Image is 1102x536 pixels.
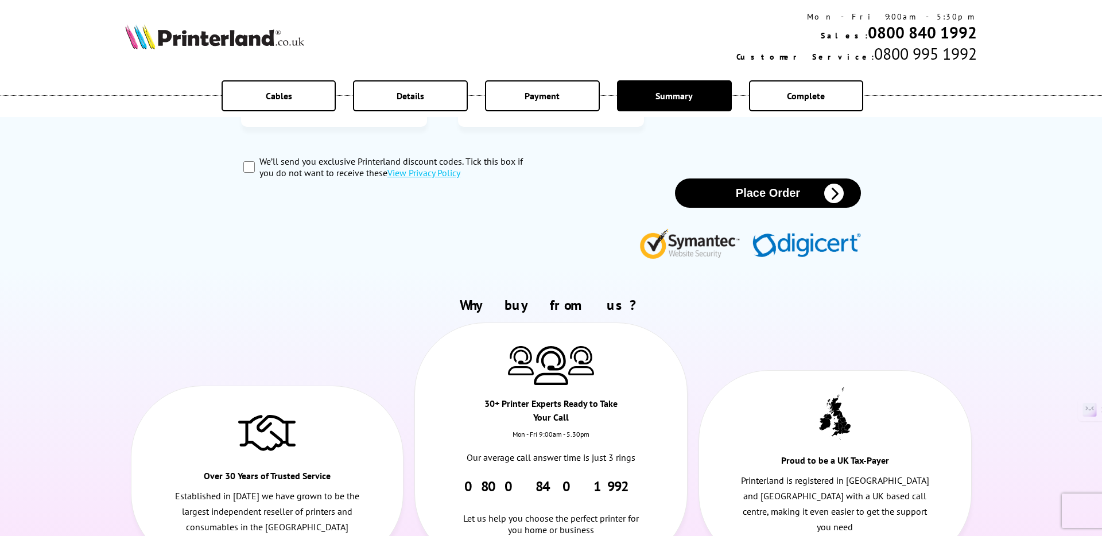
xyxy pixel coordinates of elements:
div: 30+ Printer Experts Ready to Take Your Call [483,397,619,430]
span: Complete [787,90,825,102]
p: Established in [DATE] we have grown to be the largest independent reseller of printers and consum... [172,488,362,535]
span: Details [397,90,424,102]
p: Printerland is registered in [GEOGRAPHIC_DATA] and [GEOGRAPHIC_DATA] with a UK based call centre,... [740,473,930,535]
span: Summary [655,90,693,102]
img: UK tax payer [819,387,851,440]
img: Symantec Website Security [639,226,748,259]
div: Mon - Fri 9:00am - 5:30pm [736,11,977,22]
span: Payment [525,90,560,102]
a: modal_privacy [387,167,460,178]
a: 0800 840 1992 [464,477,638,495]
img: Printer Experts [568,346,594,375]
a: 0800 840 1992 [868,22,977,43]
span: Sales: [821,30,868,41]
button: Place Order [675,178,861,208]
img: Printerland Logo [125,24,304,49]
div: Proud to be a UK Tax-Payer [767,453,903,473]
span: Customer Service: [736,52,874,62]
div: Over 30 Years of Trusted Service [199,469,335,488]
img: Digicert [752,233,861,259]
h2: Why buy from us? [125,296,977,314]
span: Cables [266,90,292,102]
label: We’ll send you exclusive Printerland discount codes. Tick this box if you do not want to receive ... [259,156,538,178]
div: Let us help you choose the perfect printer for you home or business [456,495,646,535]
img: Printer Experts [508,346,534,375]
p: Our average call answer time is just 3 rings [456,450,646,465]
img: Printer Experts [534,346,568,386]
img: Trusted Service [238,409,296,455]
span: 0800 995 1992 [874,43,977,64]
div: Mon - Fri 9:00am - 5.30pm [415,430,686,450]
